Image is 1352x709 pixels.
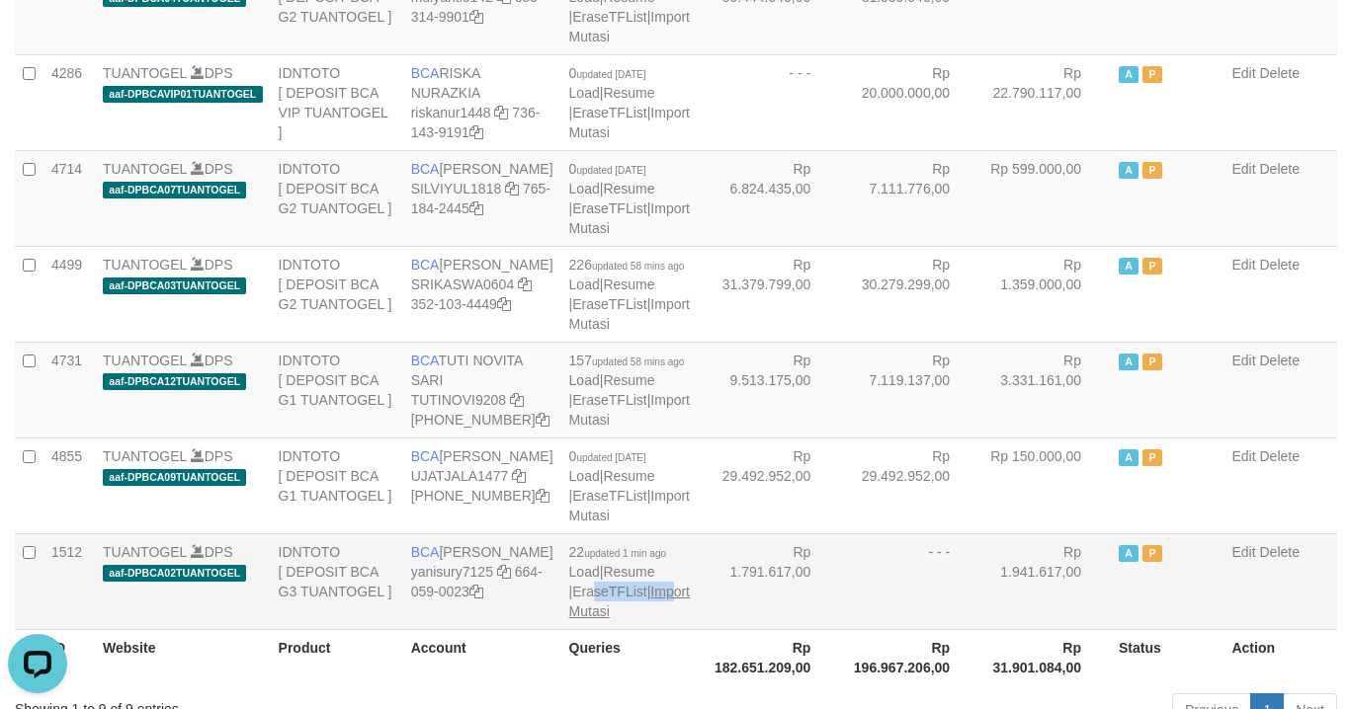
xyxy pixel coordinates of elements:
td: Rp 6.824.435,00 [701,150,840,246]
a: Delete [1259,161,1299,177]
td: IDNTOTO [ DEPOSIT BCA VIP TUANTOGEL ] [271,54,403,150]
span: BCA [411,161,440,177]
td: Rp 30.279.299,00 [840,246,979,342]
span: Active [1119,258,1139,275]
a: EraseTFList [572,105,646,120]
td: [PERSON_NAME] 664-059-0023 [403,533,561,629]
a: Resume [603,372,654,388]
span: 0 [569,448,646,464]
span: aaf-DPBCA07TUANTOGEL [103,182,246,198]
a: TUANTOGEL [103,257,187,273]
a: Delete [1259,65,1299,81]
td: Rp 150.000,00 [979,437,1111,533]
span: BCA [411,65,440,81]
td: Rp 29.492.952,00 [840,437,979,533]
th: Rp 31.901.084,00 [979,629,1111,685]
span: updated 1 min ago [584,548,666,559]
a: Copy SILVIYUL1818 to clipboard [505,181,519,197]
a: UJATJALA1477 [411,468,509,484]
span: Active [1119,66,1139,83]
td: DPS [95,342,271,437]
td: Rp 3.331.161,00 [979,342,1111,437]
td: - - - [840,533,979,629]
span: Active [1119,162,1139,179]
span: Paused [1142,545,1162,562]
th: Action [1224,629,1337,685]
span: updated [DATE] [576,165,645,176]
span: updated [DATE] [576,452,645,463]
a: EraseTFList [572,200,646,216]
td: IDNTOTO [ DEPOSIT BCA G3 TUANTOGEL ] [271,533,403,629]
td: TUTI NOVITA SARI [PHONE_NUMBER] [403,342,561,437]
th: Rp 182.651.209,00 [701,629,840,685]
a: Copy UJATJALA1477 to clipboard [512,468,526,484]
td: 1512 [43,533,95,629]
a: Resume [603,468,654,484]
a: Import Mutasi [569,488,690,523]
span: 22 [569,544,666,560]
button: Open LiveChat chat widget [8,8,67,67]
span: | | | [569,161,690,236]
a: EraseTFList [572,488,646,504]
span: aaf-DPBCAVIP01TUANTOGEL [103,86,263,103]
td: Rp 1.791.617,00 [701,533,840,629]
a: Import Mutasi [569,584,690,619]
a: Delete [1259,448,1299,464]
a: Delete [1259,544,1299,560]
td: Rp 20.000.000,00 [840,54,979,150]
span: | | | [569,257,690,332]
a: Load [569,85,600,101]
a: Copy 4062238953 to clipboard [536,488,549,504]
td: Rp 29.492.952,00 [701,437,840,533]
a: Copy riskanur1448 to clipboard [494,105,508,120]
span: 0 [569,161,646,177]
a: Copy yanisury7125 to clipboard [497,564,511,580]
span: | | | [569,65,690,140]
span: 226 [569,257,685,273]
a: Edit [1231,161,1255,177]
span: 0 [569,65,646,81]
a: SRIKASWA0604 [411,276,515,292]
span: | | | [569,353,690,428]
span: Paused [1142,354,1162,370]
a: Resume [603,276,654,292]
a: Delete [1259,353,1299,368]
td: 4499 [43,246,95,342]
a: riskanur1448 [411,105,491,120]
a: Load [569,372,600,388]
span: Paused [1142,66,1162,83]
td: Rp 599.000,00 [979,150,1111,246]
td: Rp 22.790.117,00 [979,54,1111,150]
th: Product [271,629,403,685]
td: 4286 [43,54,95,150]
td: [PERSON_NAME] 352-103-4449 [403,246,561,342]
th: Website [95,629,271,685]
a: Import Mutasi [569,9,690,44]
a: Load [569,276,600,292]
a: EraseTFList [572,392,646,408]
a: Import Mutasi [569,200,690,236]
th: Queries [561,629,702,685]
span: Active [1119,545,1139,562]
a: Delete [1259,257,1299,273]
a: Edit [1231,353,1255,368]
a: Resume [603,564,654,580]
td: RISKA NURAZKIA 736-143-9191 [403,54,561,150]
td: DPS [95,246,271,342]
span: aaf-DPBCA03TUANTOGEL [103,277,246,294]
td: 4714 [43,150,95,246]
a: Copy 3521034449 to clipboard [497,296,511,312]
a: Edit [1231,544,1255,560]
a: yanisury7125 [411,564,493,580]
span: updated 58 mins ago [592,261,684,272]
a: Import Mutasi [569,296,690,332]
a: Load [569,468,600,484]
a: Copy TUTINOVI9208 to clipboard [510,392,524,408]
td: [PERSON_NAME] 765-184-2445 [403,150,561,246]
td: - - - [701,54,840,150]
a: TUANTOGEL [103,161,187,177]
td: DPS [95,150,271,246]
span: Active [1119,449,1139,466]
td: IDNTOTO [ DEPOSIT BCA G2 TUANTOGEL ] [271,246,403,342]
a: TUANTOGEL [103,544,187,560]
